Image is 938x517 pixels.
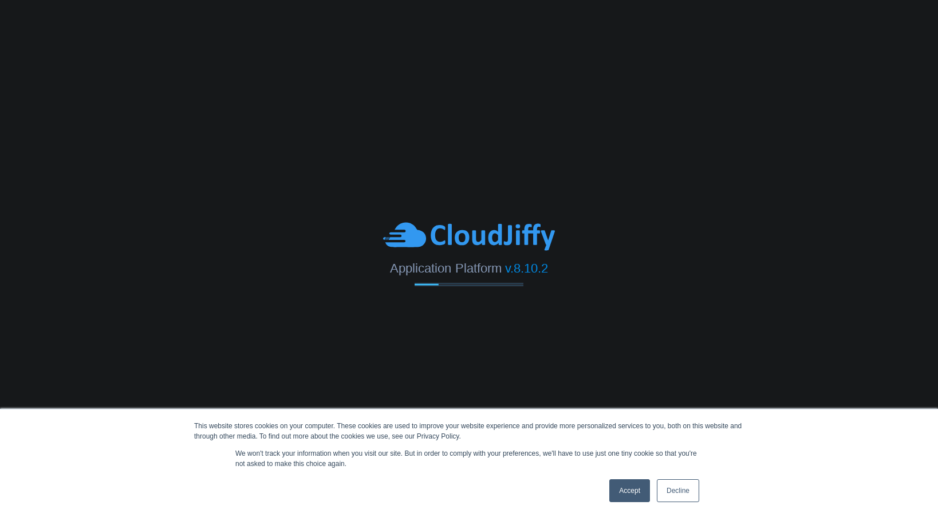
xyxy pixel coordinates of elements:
span: Application Platform [390,261,501,275]
div: This website stores cookies on your computer. These cookies are used to improve your website expe... [194,421,744,441]
a: Accept [609,479,650,502]
span: v.8.10.2 [505,261,548,275]
p: We won't track your information when you visit our site. But in order to comply with your prefere... [235,448,703,469]
img: CloudJiffy-Blue.svg [383,220,555,252]
a: Decline [657,479,699,502]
